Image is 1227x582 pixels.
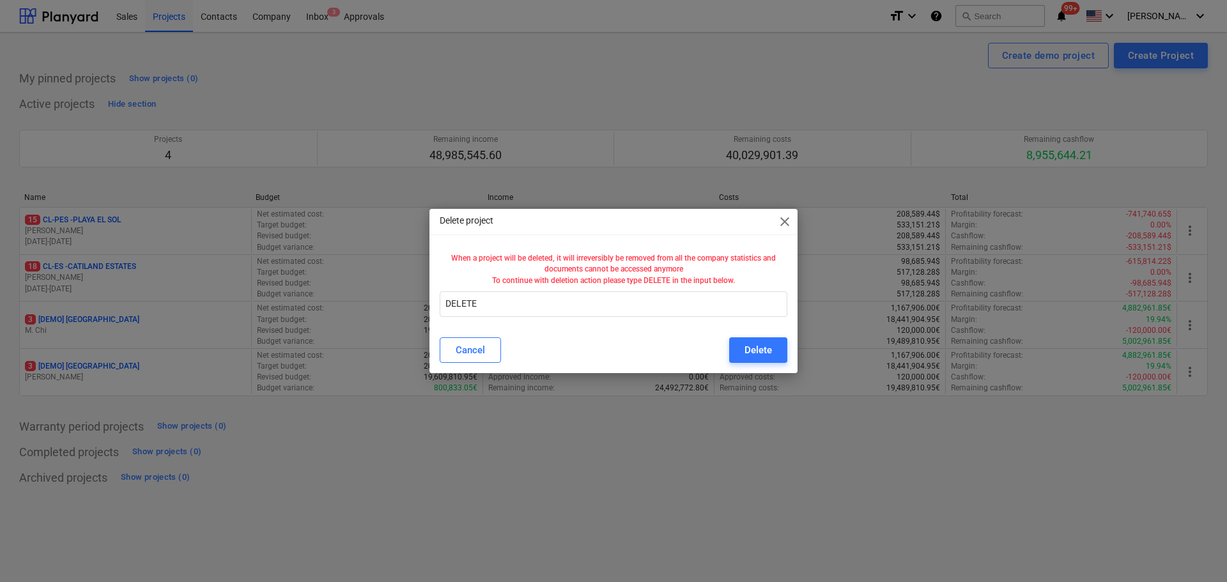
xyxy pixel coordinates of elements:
iframe: Chat Widget [1163,521,1227,582]
button: Delete [729,337,787,363]
p: Delete project [440,214,493,227]
div: Cancel [456,342,485,358]
span: close [777,214,792,229]
button: Cancel [440,337,501,363]
input: DELETE [440,291,787,317]
p: When a project will be deleted, it will irreversibly be removed from all the company statistics a... [445,253,782,286]
div: Delete [745,342,772,358]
